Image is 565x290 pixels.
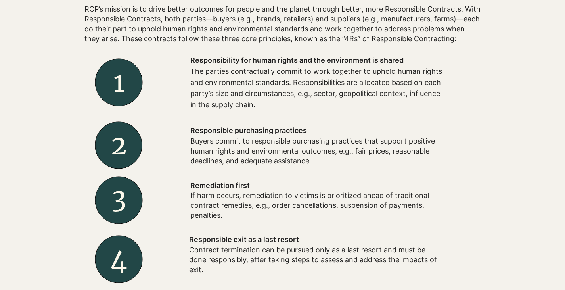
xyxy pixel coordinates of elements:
span: Responsible exit as a last resort [189,235,299,244]
h2: RCP’s mission is to drive better outcomes for people and the planet through better, more Responsi... [84,4,481,44]
p: Contract termination can be pursued only as a last resort and must be done responsibly, after tak... [189,245,443,275]
h2: 2 [79,127,159,163]
h2: 1 [79,64,159,101]
span: Remediation first [190,181,250,190]
p: If harm occurs, remediation to victims is prioritized ahead of traditional contract remedies, e.g... [190,190,444,221]
span: Responsibility for human rights and the environment is shared [190,56,404,64]
p: The parties contractually commit to work together to uphold human rights and environmental standa... [190,66,444,110]
h2: 4 [91,241,146,278]
span: Responsible purchasing practices [190,126,307,134]
h2: 3 [91,180,147,217]
p: Buyers commit to responsible purchasing practices that support positive human rights and environm... [190,136,444,166]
